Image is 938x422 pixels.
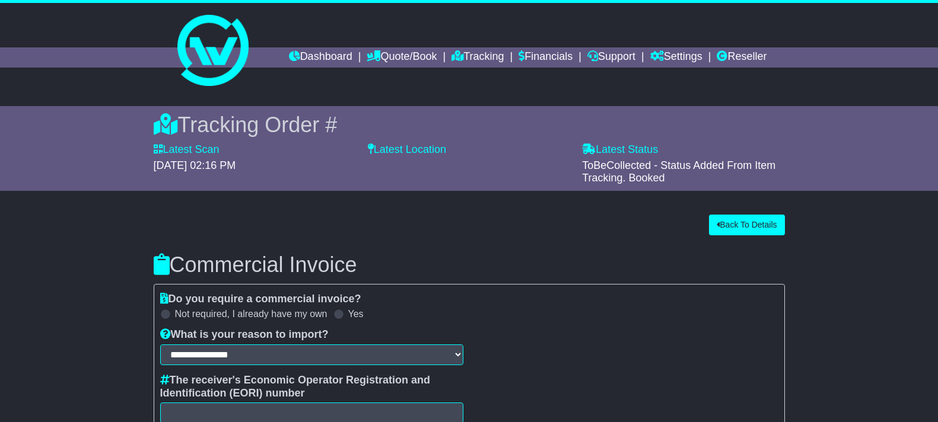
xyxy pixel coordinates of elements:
[154,253,785,277] h3: Commercial Invoice
[367,47,437,68] a: Quote/Book
[650,47,702,68] a: Settings
[160,328,329,341] label: What is your reason to import?
[154,112,785,138] div: Tracking Order #
[368,143,446,156] label: Latest Location
[519,47,573,68] a: Financials
[289,47,352,68] a: Dashboard
[348,308,364,319] label: Yes
[154,143,220,156] label: Latest Scan
[582,159,775,184] span: ToBeCollected - Status Added From Item Tracking. Booked
[587,47,635,68] a: Support
[160,293,361,306] label: Do you require a commercial invoice?
[160,374,463,399] label: The receiver's Economic Operator Registration and Identification (EORI) number
[175,308,327,319] label: Not required, I already have my own
[717,47,767,68] a: Reseller
[582,143,658,156] label: Latest Status
[154,159,236,171] span: [DATE] 02:16 PM
[451,47,504,68] a: Tracking
[709,215,784,235] button: Back To Details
